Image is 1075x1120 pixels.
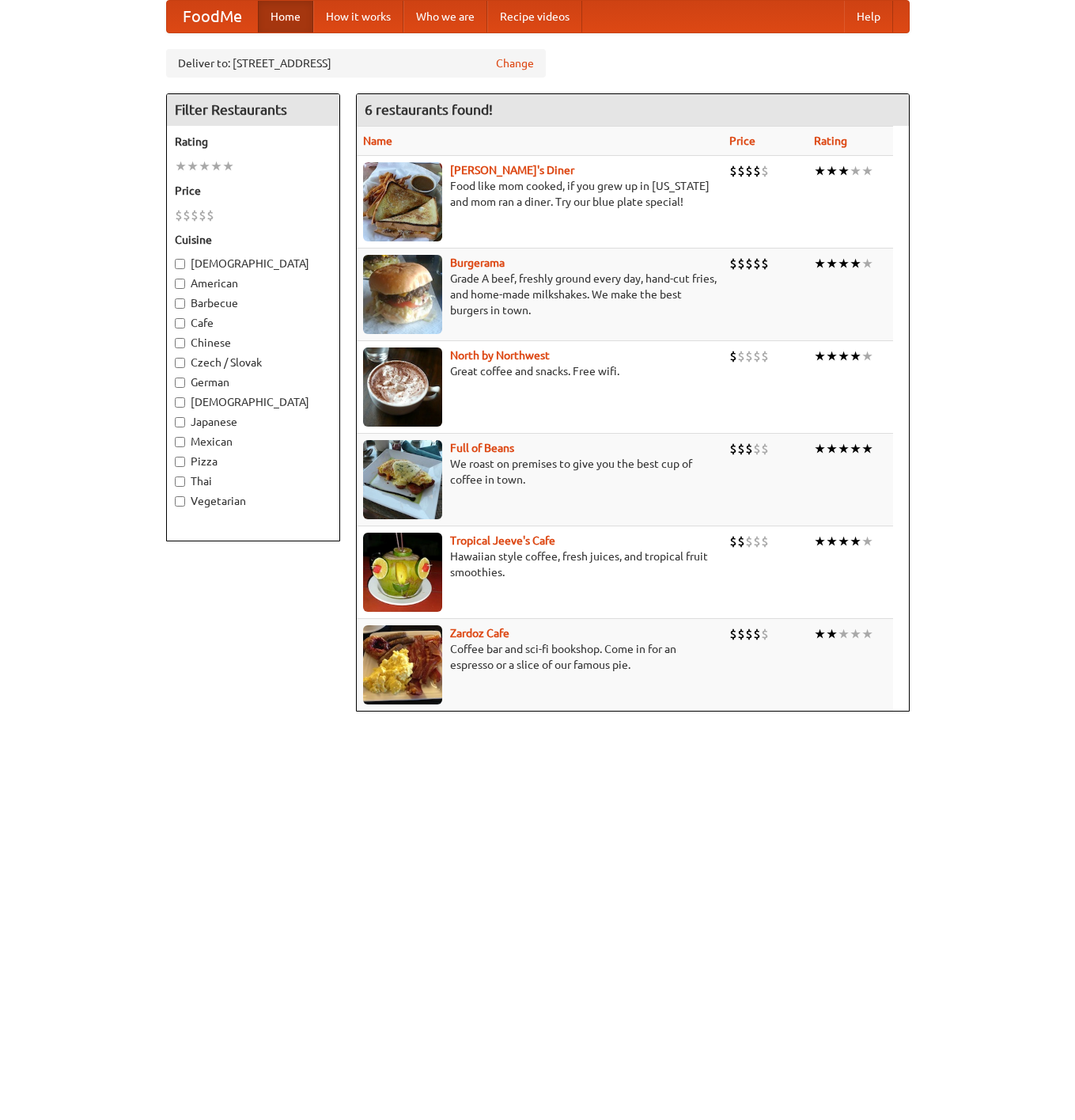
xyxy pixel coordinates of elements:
[838,162,850,180] li: ★
[450,164,574,177] b: [PERSON_NAME]'s Diner
[175,158,187,175] li: ★
[814,347,826,365] li: ★
[745,625,753,643] li: $
[175,374,331,390] label: German
[814,625,826,643] li: ★
[175,232,331,248] h5: Cuisine
[753,440,761,457] li: $
[745,255,753,272] li: $
[363,271,717,318] p: Grade A beef, freshly ground every day, hand-cut fries, and home-made milkshakes. We make the bes...
[761,347,769,365] li: $
[826,255,838,272] li: ★
[403,1,487,32] a: Who we are
[175,417,185,427] input: Japanese
[199,207,206,224] li: $
[167,94,339,126] h4: Filter Restaurants
[175,279,185,289] input: American
[737,347,745,365] li: $
[175,256,331,271] label: [DEMOGRAPHIC_DATA]
[363,533,442,612] img: jeeves.jpg
[745,440,753,457] li: $
[175,358,185,368] input: Czech / Slovak
[761,440,769,457] li: $
[175,134,331,150] h5: Rating
[826,625,838,643] li: ★
[729,347,737,365] li: $
[850,533,861,550] li: ★
[814,135,847,147] a: Rating
[363,549,717,580] p: Hawaiian style coffee, fresh juices, and tropical fruit smoothies.
[175,295,331,311] label: Barbecue
[450,534,555,547] a: Tropical Jeeve's Cafe
[729,533,737,550] li: $
[450,442,514,454] a: Full of Beans
[838,533,850,550] li: ★
[167,1,258,32] a: FoodMe
[861,440,873,457] li: ★
[737,440,745,457] li: $
[175,457,185,467] input: Pizza
[826,347,838,365] li: ★
[737,255,745,272] li: $
[175,473,331,489] label: Thai
[363,625,442,704] img: zardoz.jpg
[826,533,838,550] li: ★
[745,533,753,550] li: $
[761,533,769,550] li: $
[363,456,717,488] p: We roast on premises to give you the best cup of coffee in town.
[753,162,761,180] li: $
[753,255,761,272] li: $
[175,496,185,507] input: Vegetarian
[753,533,761,550] li: $
[838,347,850,365] li: ★
[737,162,745,180] li: $
[363,178,717,210] p: Food like mom cooked, if you grew up in [US_STATE] and mom ran a diner. Try our blue plate special!
[187,158,199,175] li: ★
[450,349,550,362] a: North by Northwest
[183,207,191,224] li: $
[175,275,331,291] label: American
[175,476,185,487] input: Thai
[861,625,873,643] li: ★
[450,627,509,640] b: Zardoz Cafe
[814,162,826,180] li: ★
[175,315,331,331] label: Cafe
[175,298,185,309] input: Barbecue
[175,259,185,269] input: [DEMOGRAPHIC_DATA]
[199,158,210,175] li: ★
[729,440,737,457] li: $
[761,625,769,643] li: $
[166,49,546,78] div: Deliver to: [STREET_ADDRESS]
[861,347,873,365] li: ★
[850,162,861,180] li: ★
[861,255,873,272] li: ★
[258,1,313,32] a: Home
[363,363,717,379] p: Great coffee and snacks. Free wifi.
[313,1,403,32] a: How it works
[729,162,737,180] li: $
[861,533,873,550] li: ★
[210,158,222,175] li: ★
[861,162,873,180] li: ★
[365,102,493,117] ng-pluralize: 6 restaurants found!
[850,255,861,272] li: ★
[175,207,183,224] li: $
[175,454,331,469] label: Pizza
[737,625,745,643] li: $
[838,255,850,272] li: ★
[175,355,331,370] label: Czech / Slovak
[363,440,442,519] img: beans.jpg
[729,135,755,147] a: Price
[850,347,861,365] li: ★
[191,207,199,224] li: $
[487,1,582,32] a: Recipe videos
[363,162,442,241] img: sallys.jpg
[826,162,838,180] li: ★
[175,414,331,430] label: Japanese
[175,437,185,447] input: Mexican
[175,434,331,450] label: Mexican
[206,207,214,224] li: $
